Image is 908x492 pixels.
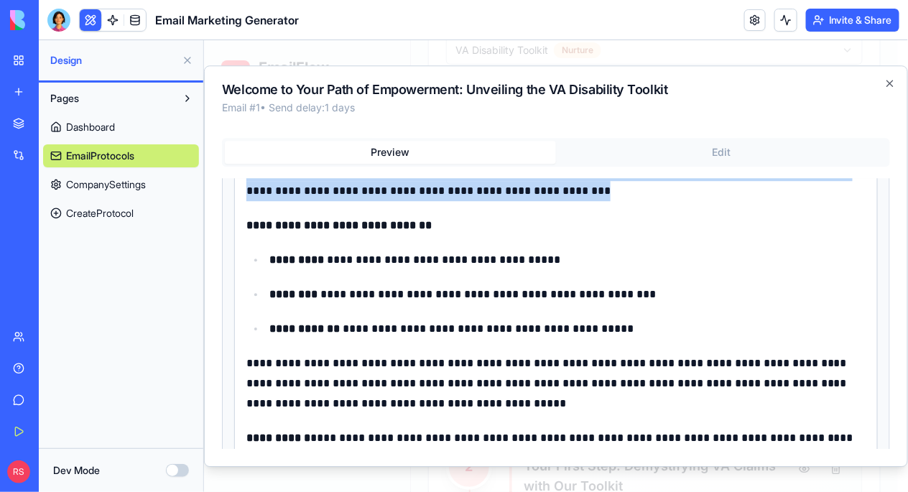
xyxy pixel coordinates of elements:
button: Edit [352,101,683,124]
span: Design [50,53,176,68]
button: Invite & Share [806,9,899,32]
a: EmailProtocols [43,144,199,167]
span: CompanySettings [66,177,146,192]
a: CreateProtocol [43,202,199,225]
span: RS [7,460,30,483]
button: Pages [43,87,176,110]
p: Email # 1 • Send delay: 1 days [18,60,686,75]
span: Pages [50,91,79,106]
a: Dashboard [43,116,199,139]
a: CompanySettings [43,173,199,196]
img: logo [10,10,99,30]
span: Dashboard [66,120,115,134]
span: Email Marketing Generator [155,11,299,29]
button: Preview [21,101,352,124]
span: CreateProtocol [66,206,134,221]
span: EmailProtocols [66,149,134,163]
h2: Welcome to Your Path of Empowerment: Unveiling the VA Disability Toolkit [18,43,686,56]
label: Dev Mode [53,463,100,478]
